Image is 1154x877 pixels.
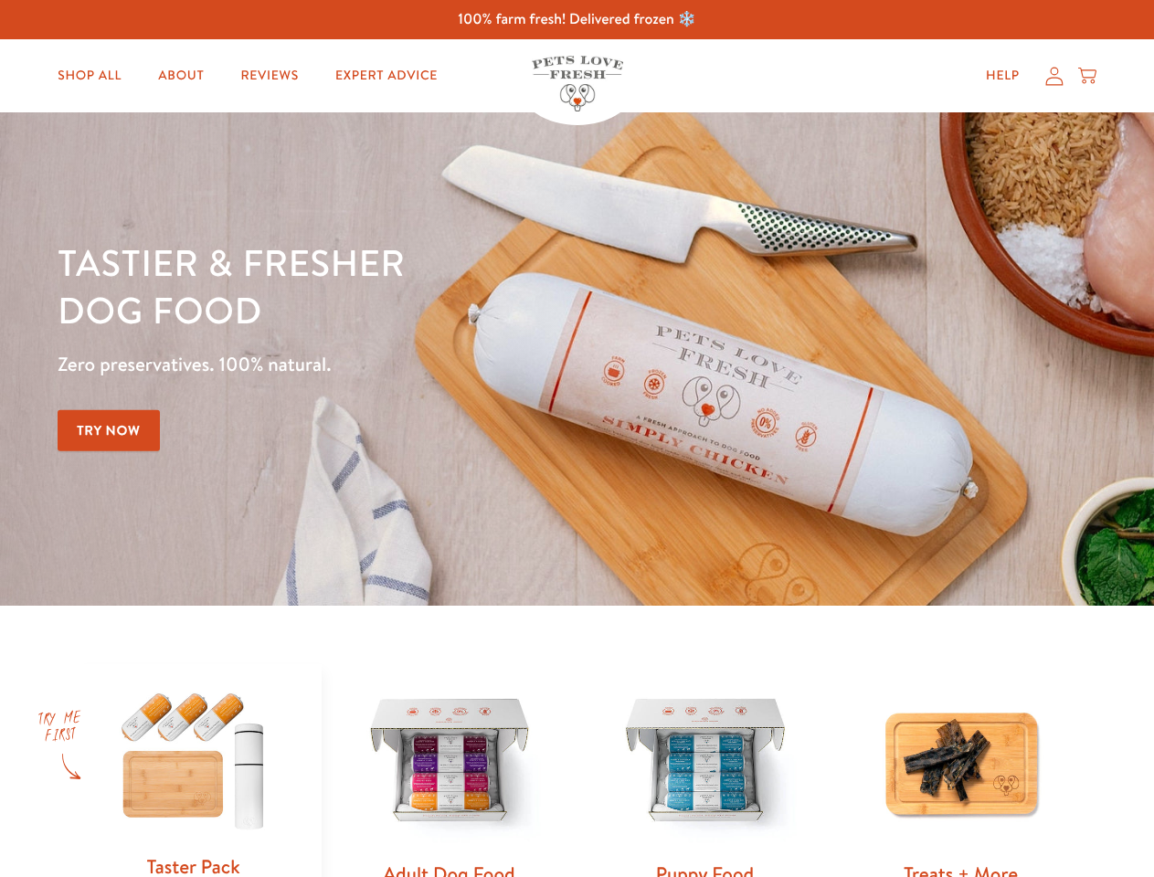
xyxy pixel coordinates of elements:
a: Expert Advice [321,58,452,94]
a: Shop All [43,58,136,94]
a: About [143,58,218,94]
a: Try Now [58,410,160,451]
img: Pets Love Fresh [532,56,623,111]
h1: Tastier & fresher dog food [58,238,750,333]
a: Reviews [226,58,312,94]
a: Help [971,58,1034,94]
p: Zero preservatives. 100% natural. [58,348,750,381]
